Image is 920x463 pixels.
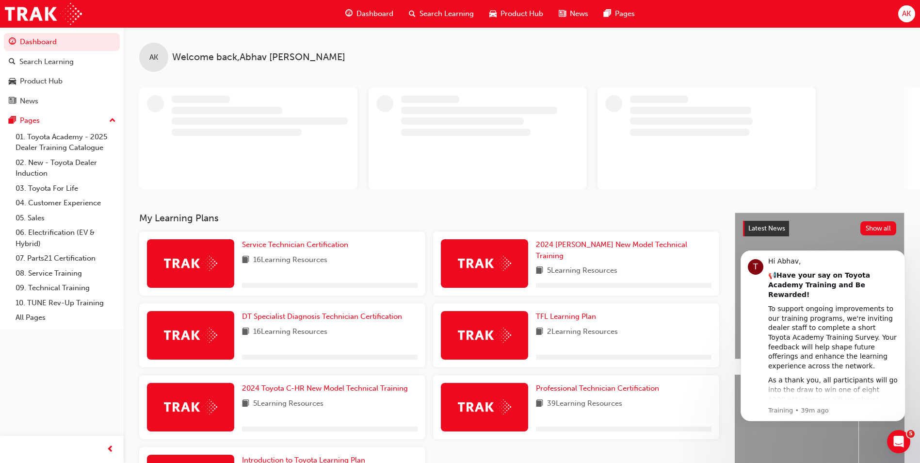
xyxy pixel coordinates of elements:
[898,5,915,22] button: AK
[253,398,323,410] span: 5 Learning Resources
[12,130,120,155] a: 01. Toyota Academy - 2025 Dealer Training Catalogue
[242,384,408,393] span: 2024 Toyota C-HR New Model Technical Training
[4,112,120,130] button: Pages
[9,38,16,47] span: guage-icon
[242,312,402,321] span: DT Specialist Diagnosis Technician Certification
[12,281,120,296] a: 09. Technical Training
[242,326,249,338] span: book-icon
[551,4,596,24] a: news-iconNews
[242,239,352,250] a: Service Technician Certification
[596,4,643,24] a: pages-iconPages
[20,115,40,126] div: Pages
[172,52,345,63] span: Welcome back , Abhav [PERSON_NAME]
[20,96,38,107] div: News
[12,296,120,311] a: 10. TUNE Rev-Up Training
[12,196,120,211] a: 04. Customer Experience
[743,221,896,236] a: Latest NewsShow all
[559,8,566,20] span: news-icon
[107,444,114,456] span: prev-icon
[482,4,551,24] a: car-iconProduct Hub
[536,311,600,322] a: TFL Learning Plan
[164,328,217,343] img: Trak
[9,97,16,106] span: news-icon
[536,326,543,338] span: book-icon
[604,8,611,20] span: pages-icon
[536,265,543,277] span: book-icon
[12,211,120,226] a: 05. Sales
[242,398,249,410] span: book-icon
[458,328,511,343] img: Trak
[164,256,217,271] img: Trak
[887,430,910,453] iframe: Intercom live chat
[489,8,497,20] span: car-icon
[12,155,120,181] a: 02. New - Toyota Dealer Induction
[149,52,158,63] span: AK
[536,239,711,261] a: 2024 [PERSON_NAME] New Model Technical Training
[860,221,897,235] button: Show all
[458,399,511,414] img: Trak
[748,224,785,232] span: Latest News
[20,76,63,87] div: Product Hub
[409,8,416,20] span: search-icon
[420,8,474,19] span: Search Learning
[4,31,120,112] button: DashboardSearch LearningProduct HubNews
[5,3,82,25] img: Trak
[726,242,920,427] iframe: Intercom notifications message
[253,254,327,266] span: 16 Learning Resources
[570,8,588,19] span: News
[242,254,249,266] span: book-icon
[458,256,511,271] img: Trak
[547,326,618,338] span: 2 Learning Resources
[338,4,401,24] a: guage-iconDashboard
[907,430,915,438] span: 5
[9,116,16,125] span: pages-icon
[356,8,393,19] span: Dashboard
[242,383,412,394] a: 2024 Toyota C-HR New Model Technical Training
[735,213,904,359] a: Latest NewsShow allHelp Shape the Future of Toyota Academy Training and Win an eMastercard!Revolu...
[253,326,327,338] span: 16 Learning Resources
[547,265,617,277] span: 5 Learning Resources
[12,225,120,251] a: 06. Electrification (EV & Hybrid)
[401,4,482,24] a: search-iconSearch Learning
[139,213,719,224] h3: My Learning Plans
[536,384,659,393] span: Professional Technician Certification
[12,181,120,196] a: 03. Toyota For Life
[164,399,217,414] img: Trak
[12,251,120,266] a: 07. Parts21 Certification
[9,77,16,86] span: car-icon
[12,310,120,325] a: All Pages
[547,398,622,410] span: 39 Learning Resources
[615,8,635,19] span: Pages
[536,312,596,321] span: TFL Learning Plan
[902,8,911,19] span: AK
[4,53,120,71] a: Search Learning
[9,58,16,66] span: search-icon
[12,266,120,281] a: 08. Service Training
[109,115,116,127] span: up-icon
[500,8,543,19] span: Product Hub
[4,33,120,51] a: Dashboard
[536,398,543,410] span: book-icon
[345,8,353,20] span: guage-icon
[4,92,120,110] a: News
[536,383,663,394] a: Professional Technician Certification
[4,72,120,90] a: Product Hub
[242,240,348,249] span: Service Technician Certification
[536,240,687,260] span: 2024 [PERSON_NAME] New Model Technical Training
[19,56,74,67] div: Search Learning
[242,311,406,322] a: DT Specialist Diagnosis Technician Certification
